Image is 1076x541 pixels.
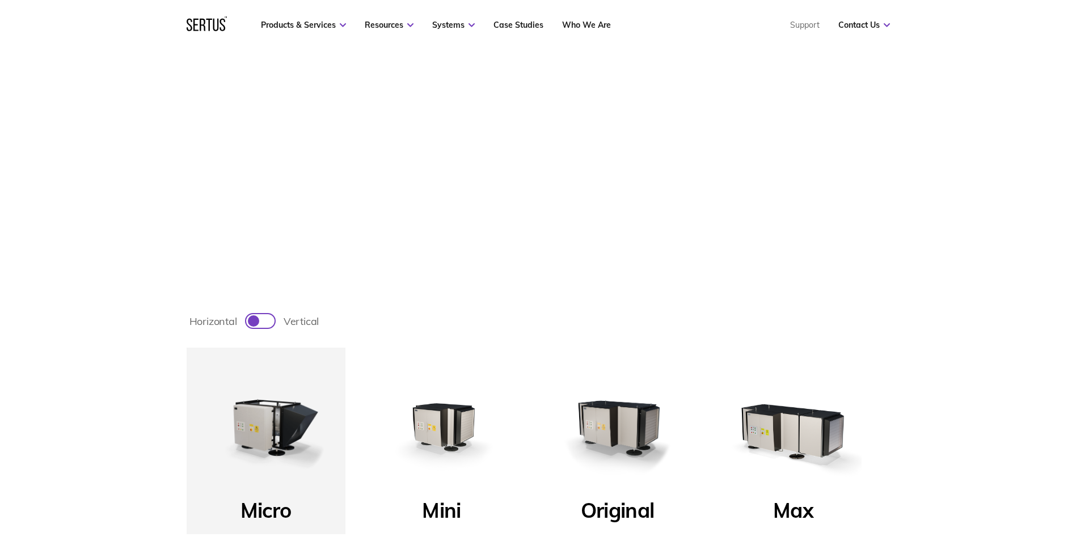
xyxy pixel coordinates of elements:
[261,20,346,30] a: Products & Services
[189,315,237,328] span: horizontal
[838,20,890,30] a: Contact Us
[284,315,319,328] span: vertical
[365,20,413,30] a: Resources
[432,20,475,30] a: Systems
[790,20,820,30] a: Support
[240,497,291,530] p: Micro
[550,359,686,495] img: Original
[562,20,611,30] a: Who We Are
[198,359,334,495] img: Micro
[422,497,461,530] p: Mini
[493,20,543,30] a: Case Studies
[872,409,1076,541] iframe: Chat Widget
[725,359,862,495] img: Max
[581,497,654,530] p: Original
[374,359,510,495] img: Mini
[773,497,813,530] p: Max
